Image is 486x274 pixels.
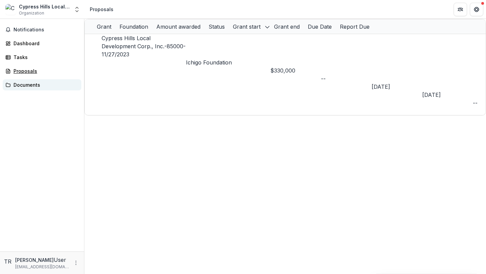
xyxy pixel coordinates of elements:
[229,19,270,34] div: Grant start
[13,81,76,88] div: Documents
[186,58,270,66] p: Ichigo Foundation
[5,4,16,15] img: Cypress Hills Local Development Corp., Inc.
[13,40,76,47] div: Dashboard
[115,23,152,31] div: Foundation
[93,19,115,34] div: Grant
[13,54,76,61] div: Tasks
[265,24,270,30] svg: sorted descending
[454,3,467,16] button: Partners
[19,3,70,10] div: Cypress Hills Local Development Corp., Inc.
[270,19,304,34] div: Grant end
[152,19,205,34] div: Amount awarded
[422,91,473,99] div: [DATE]
[336,19,374,34] div: Report Due
[304,19,336,34] div: Due Date
[372,83,422,91] div: [DATE]
[205,19,229,34] div: Status
[54,256,66,264] p: User
[229,23,265,31] div: Grant start
[270,66,321,75] div: $330,000
[93,23,115,31] div: Grant
[102,35,186,58] a: Cypress Hills Local Development Corp., Inc.-85000-11/27/2023
[205,23,229,31] div: Status
[304,23,336,31] div: Due Date
[3,79,81,90] a: Documents
[152,23,205,31] div: Amount awarded
[115,19,152,34] div: Foundation
[13,27,79,33] span: Notifications
[15,264,69,270] p: [EMAIL_ADDRESS][DOMAIN_NAME]
[336,23,374,31] div: Report Due
[3,65,81,77] a: Proposals
[321,75,372,83] div: --
[90,6,113,13] div: Proposals
[72,259,80,267] button: More
[15,256,54,264] p: [PERSON_NAME]
[87,4,116,14] nav: breadcrumb
[270,23,304,31] div: Grant end
[3,52,81,63] a: Tasks
[13,67,76,75] div: Proposals
[470,3,483,16] button: Get Help
[72,3,82,16] button: Open entity switcher
[3,38,81,49] a: Dashboard
[3,24,81,35] button: Notifications
[19,10,44,16] span: Organization
[4,257,12,266] div: Tania Rivera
